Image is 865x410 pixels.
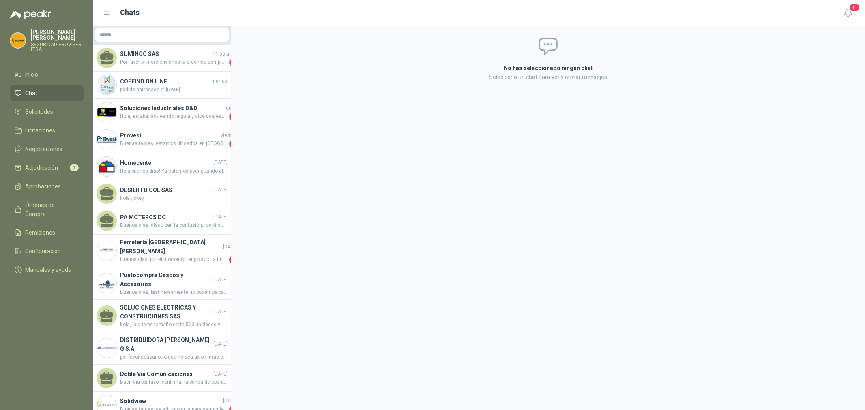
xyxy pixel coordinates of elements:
[120,77,210,86] h4: COFEIND ON LINE
[120,140,228,148] span: Buenas tardes, estamos ubicados en [GEOGRAPHIC_DATA]. Cinta reflectiva: Algodón 35% Poliéster 65%...
[120,353,228,361] span: por favor cotizar otro que no sea axion, mas economico
[213,340,228,348] span: [DATE]
[212,50,237,58] span: 11:56 a. m.
[10,179,84,194] a: Aprobaciones
[97,75,116,95] img: Company Logo
[120,321,228,329] span: hola, la que es tamaño carta 500 unidades y una tamaño cartelera
[211,77,228,85] span: martes
[93,153,231,180] a: Company LogoHomecenter[DATE]Hola buenos días! Ya estamos averiguando el estado y les confirmamos ...
[213,370,228,378] span: [DATE]
[221,132,237,139] span: viernes
[120,335,212,353] h4: DISTRIBUIDORA [PERSON_NAME] G S.A
[10,10,51,19] img: Logo peakr
[93,99,231,126] a: Company LogoSoluciones Industriales D&DlunesHola, estaba rastreando la guia y dice que esta en re...
[25,70,38,79] span: Inicio
[25,265,71,274] span: Manuales y ayuda
[10,225,84,240] a: Remisiones
[25,182,61,191] span: Aprobaciones
[120,58,228,66] span: Por favor primero envíanos la orden de compra y una vez esté el pedido listo, te aviso para recoger.
[229,113,237,121] span: 1
[10,141,84,157] a: Negociaciones
[10,262,84,278] a: Manuales y ayuda
[120,222,228,229] span: Buenos días, disculpen la confusión, los kits se encuentran en [GEOGRAPHIC_DATA], se hace el enví...
[120,86,228,94] span: pedido entregado el [DATE]
[10,67,84,82] a: Inicio
[120,104,223,113] h4: Soluciones Industriales D&D
[407,64,690,73] h2: No has seleccionado ningún chat
[120,194,228,202] span: hola , okey
[93,267,231,300] a: Company LogoPuntocompra Cascos y Accesorios[DATE]Buenos días, lastimosamente no podemos bajar más...
[229,140,237,148] span: 1
[97,338,116,358] img: Company Logo
[10,85,84,101] a: Chat
[31,42,84,52] p: SEGURIDAD PROVISER LTDA
[25,107,53,116] span: Solicitudes
[120,167,228,175] span: Hola buenos días! Ya estamos averiguando el estado y les confirmamos apenas sepamos.
[97,130,116,149] img: Company Logo
[10,197,84,222] a: Órdenes de Compra
[120,186,212,194] h4: DESIERTO COL SAS
[120,378,228,386] span: Buen día ppr favor confirmar la banda de operación en la que requieren los radios UHF o VHF
[25,201,76,218] span: Órdenes de Compra
[229,256,237,264] span: 1
[93,45,231,72] a: SUMINOC SAS11:56 a. m.Por favor primero envíanos la orden de compra y una vez esté el pedido list...
[841,6,855,20] button: 11
[120,238,221,256] h4: Ferretería [GEOGRAPHIC_DATA][PERSON_NAME]
[93,180,231,207] a: DESIERTO COL SAS[DATE]hola , okey
[31,29,84,41] p: [PERSON_NAME] [PERSON_NAME]
[97,241,116,261] img: Company Logo
[93,365,231,392] a: Doble Via Comunicaciones[DATE]Buen día ppr favor confirmar la banda de operación en la que requie...
[213,186,228,194] span: [DATE]
[25,163,58,172] span: Adjudicación
[10,160,84,175] a: Adjudicación1
[120,113,228,121] span: Hola, estaba rastreando la guia y dice que esta en reparto
[213,159,228,167] span: [DATE]
[120,303,212,321] h4: SOLUCIONES ELECTRICAS Y CONSTRUCIONES SAS
[10,123,84,138] a: Licitaciones
[120,49,211,58] h4: SUMINOC SAS
[120,131,219,140] h4: Provesi
[120,213,212,222] h4: PA MOTEROS DC
[229,58,237,66] span: 1
[97,102,116,122] img: Company Logo
[225,105,237,112] span: lunes
[120,397,221,406] h4: Solidview
[70,164,79,171] span: 1
[25,228,55,237] span: Remisiones
[120,7,140,18] h1: Chats
[213,308,228,316] span: [DATE]
[120,271,212,288] h4: Puntocompra Cascos y Accesorios
[93,126,231,153] a: Company LogoProvesiviernesBuenas tardes, estamos ubicados en [GEOGRAPHIC_DATA]. Cinta reflectiva:...
[97,157,116,176] img: Company Logo
[849,4,860,11] span: 11
[407,73,690,81] p: Selecciona un chat para ver y enviar mensajes
[93,207,231,235] a: PA MOTEROS DC[DATE]Buenos días, disculpen la confusión, los kits se encuentran en [GEOGRAPHIC_DAT...
[93,300,231,332] a: SOLUCIONES ELECTRICAS Y CONSTRUCIONES SAS[DATE]hola, la que es tamaño carta 500 unidades y una ta...
[25,247,61,256] span: Configuración
[223,397,237,405] span: [DATE]
[93,72,231,99] a: Company LogoCOFEIND ON LINEmartespedido entregado el [DATE]
[120,369,212,378] h4: Doble Via Comunicaciones
[10,33,26,48] img: Company Logo
[93,332,231,365] a: Company LogoDISTRIBUIDORA [PERSON_NAME] G S.A[DATE]por favor cotizar otro que no sea axion, mas e...
[213,276,228,284] span: [DATE]
[10,243,84,259] a: Configuración
[93,235,231,267] a: Company LogoFerretería [GEOGRAPHIC_DATA][PERSON_NAME][DATE]buenos días, por el momento tengo solo...
[223,243,237,251] span: [DATE]
[10,104,84,120] a: Solicitudes
[25,145,62,154] span: Negociaciones
[213,213,228,221] span: [DATE]
[120,256,228,264] span: buenos días, por el momento tengo solo la imagen porque se mandan a fabricar
[120,288,228,296] span: Buenos días, lastimosamente no podemos bajar más el precio, ya tiene un descuento sobre el precio...
[120,158,212,167] h4: Homecenter
[25,126,55,135] span: Licitaciones
[25,89,37,98] span: Chat
[97,273,116,293] img: Company Logo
